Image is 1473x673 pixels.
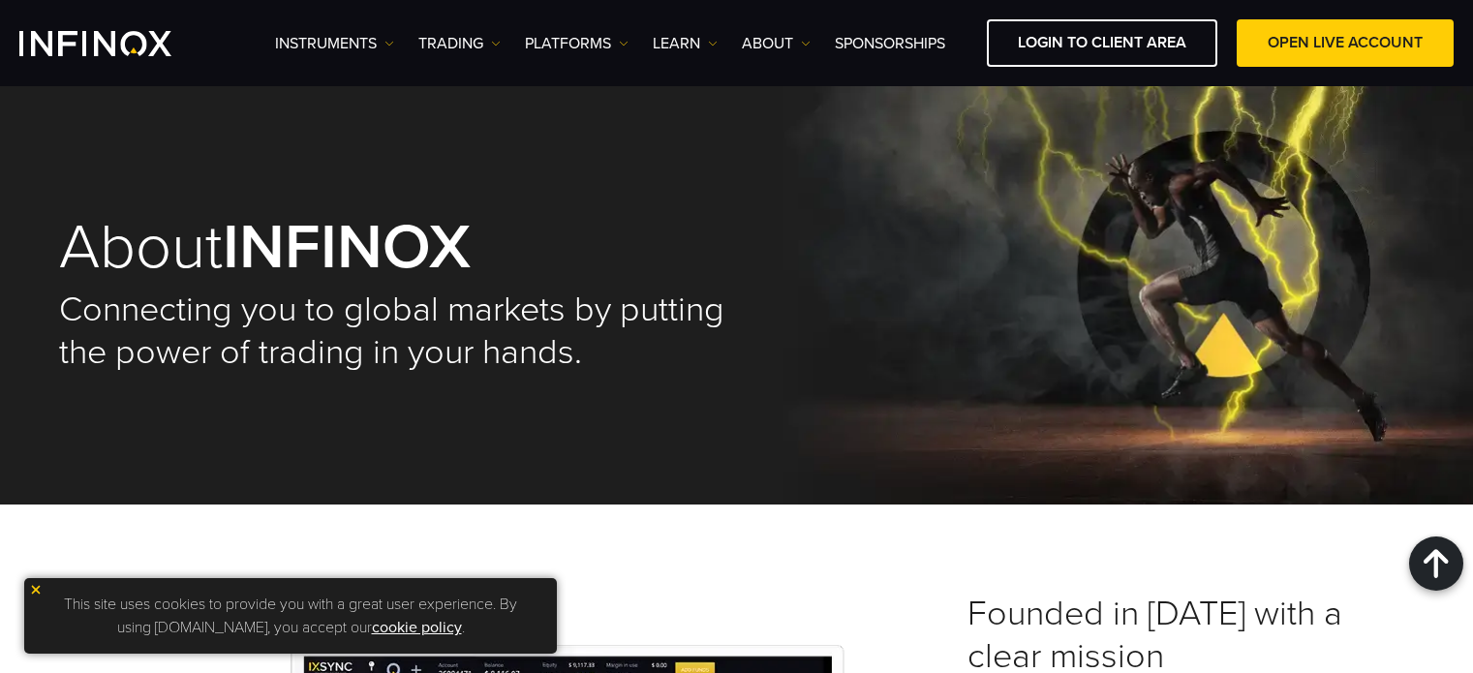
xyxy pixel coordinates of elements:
[372,618,462,637] a: cookie policy
[653,32,718,55] a: Learn
[418,32,501,55] a: TRADING
[59,289,737,374] h2: Connecting you to global markets by putting the power of trading in your hands.
[987,19,1217,67] a: LOGIN TO CLIENT AREA
[742,32,811,55] a: ABOUT
[223,209,471,286] strong: INFINOX
[525,32,629,55] a: PLATFORMS
[1237,19,1454,67] a: OPEN LIVE ACCOUNT
[34,588,547,644] p: This site uses cookies to provide you with a great user experience. By using [DOMAIN_NAME], you a...
[59,216,737,279] h1: About
[19,31,217,56] a: INFINOX Logo
[835,32,945,55] a: SPONSORSHIPS
[29,583,43,597] img: yellow close icon
[275,32,394,55] a: Instruments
